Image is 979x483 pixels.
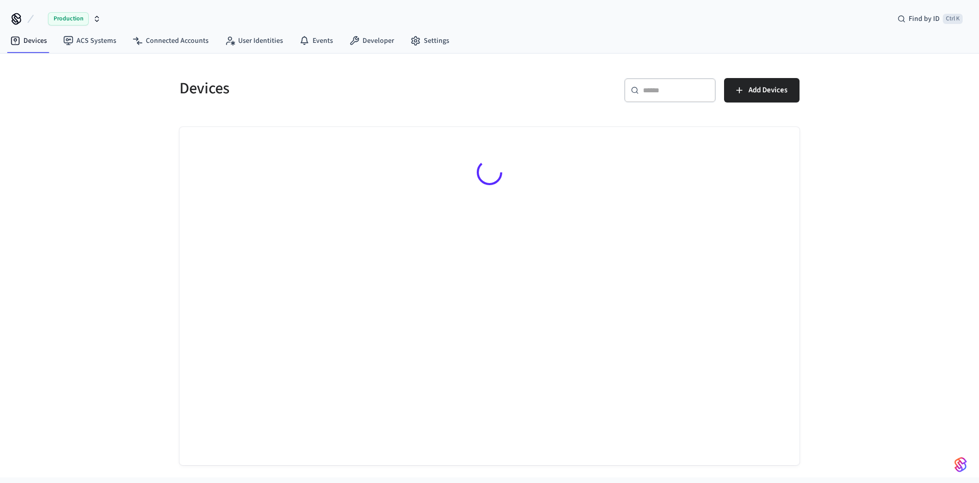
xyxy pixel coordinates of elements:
[179,78,483,99] h5: Devices
[909,14,940,24] span: Find by ID
[55,32,124,50] a: ACS Systems
[955,456,967,473] img: SeamLogoGradient.69752ec5.svg
[402,32,457,50] a: Settings
[889,10,971,28] div: Find by IDCtrl K
[2,32,55,50] a: Devices
[124,32,217,50] a: Connected Accounts
[48,12,89,26] span: Production
[724,78,800,103] button: Add Devices
[217,32,291,50] a: User Identities
[749,84,787,97] span: Add Devices
[943,14,963,24] span: Ctrl K
[341,32,402,50] a: Developer
[291,32,341,50] a: Events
